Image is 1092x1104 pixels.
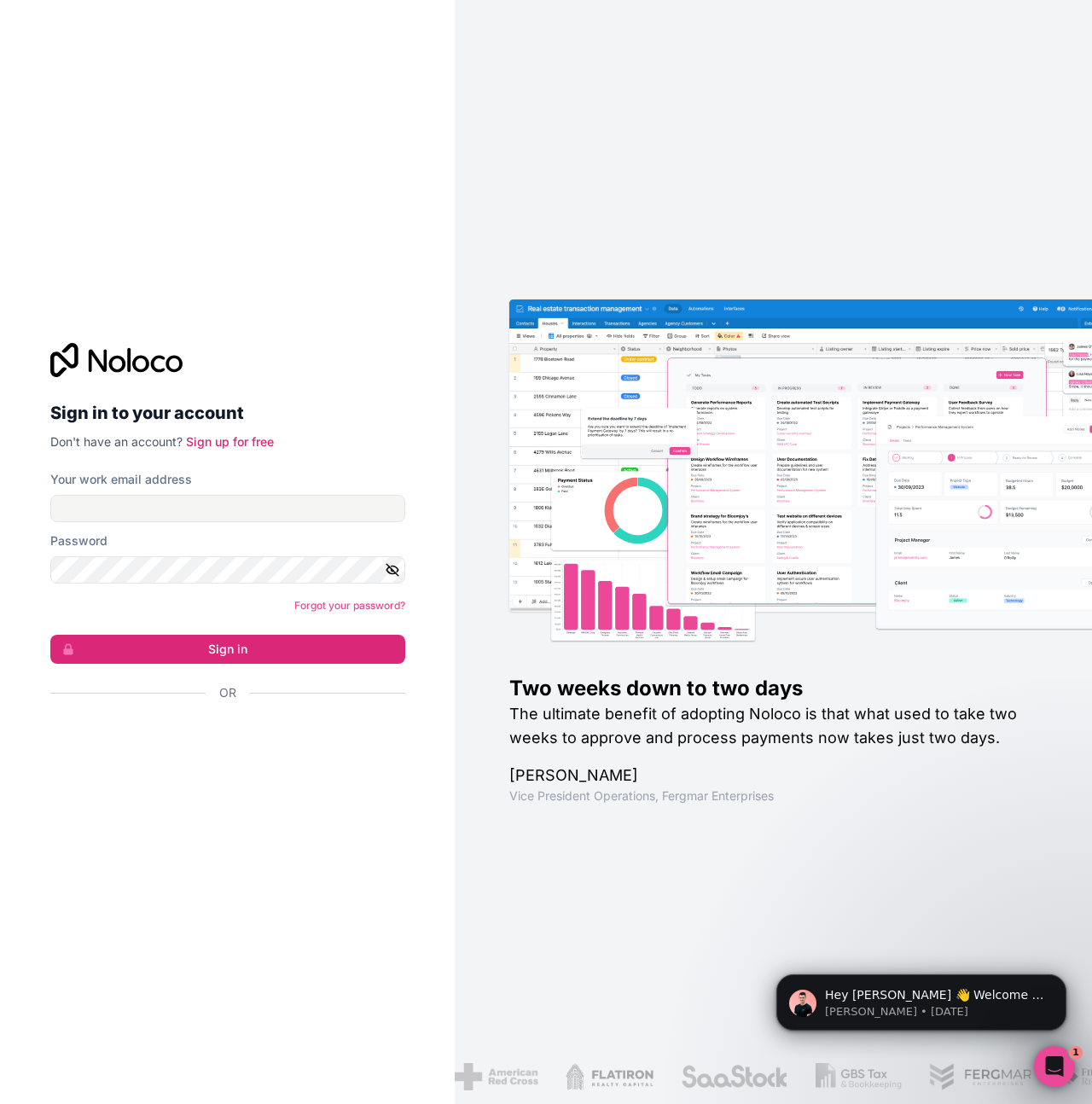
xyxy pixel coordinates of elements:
label: Your work email address [50,471,192,488]
img: /assets/gbstax-C-GtDUiK.png [810,1063,897,1090]
img: /assets/flatiron-C8eUkumj.png [560,1063,648,1090]
img: /assets/american-red-cross-BAupjrZR.png [450,1063,532,1090]
h1: [PERSON_NAME] [509,764,1037,787]
h2: Sign in to your account [50,398,405,428]
label: Password [50,532,107,549]
img: /assets/fergmar-CudnrXN5.png [923,1063,1027,1090]
a: Sign up for free [186,434,274,449]
a: Forgot your password? [294,599,405,612]
h1: Vice President Operations , Fergmar Enterprises [509,787,1037,805]
span: Or [219,684,236,701]
input: Email address [50,495,405,522]
button: Sign in [50,635,405,664]
h1: Two weeks down to two days [509,675,1037,702]
span: 1 [1069,1046,1083,1060]
iframe: Sign in with Google Button [42,720,400,758]
h2: The ultimate benefit of adopting Noloco is that what used to take two weeks to approve and proces... [509,702,1037,750]
img: /assets/saastock-C6Zbiodz.png [675,1063,782,1090]
iframe: Intercom notifications message [751,938,1092,1058]
input: Password [50,556,405,584]
iframe: Intercom live chat [1034,1046,1075,1087]
span: Don't have an account? [50,434,183,449]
